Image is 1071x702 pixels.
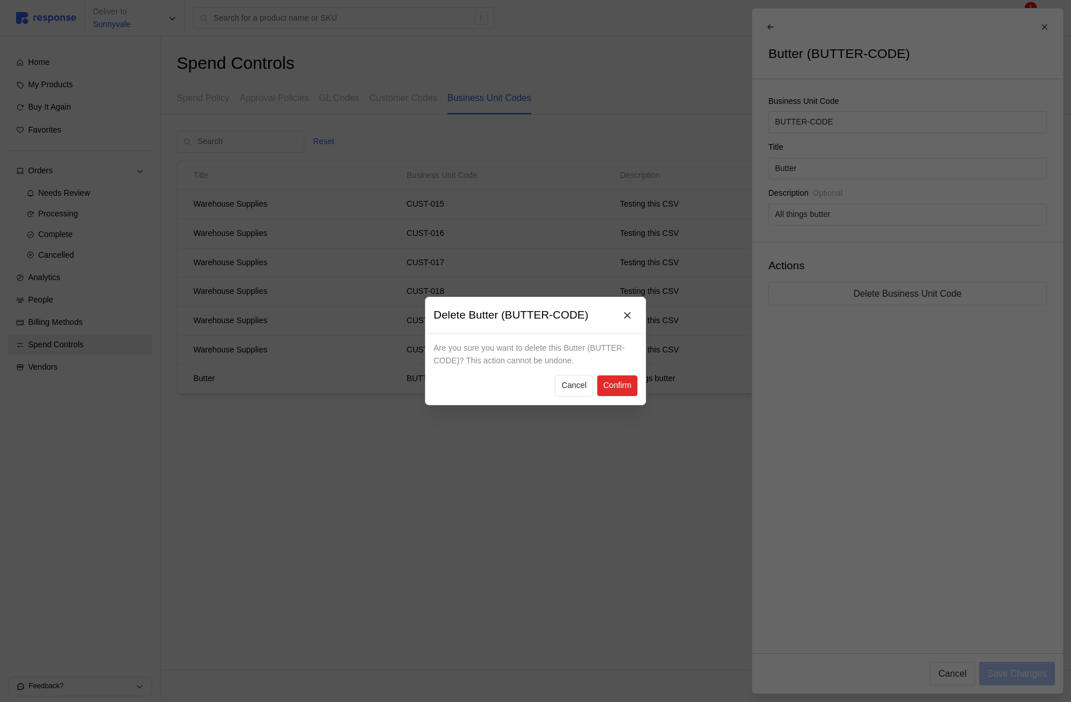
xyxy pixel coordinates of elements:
h3: Delete Butter (BUTTER-CODE) [434,308,589,323]
p: Confirm [603,379,631,392]
button: Confirm [597,375,637,396]
p: Are you sure you want to delete this Butter (BUTTER-CODE)? This action cannot be undone. [434,342,637,367]
p: Cancel [562,379,587,392]
button: Cancel [555,375,593,397]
